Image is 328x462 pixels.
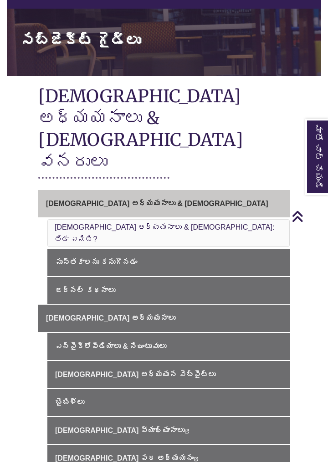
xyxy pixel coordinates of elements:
[55,223,274,243] a: [DEMOGRAPHIC_DATA] అధ్యయనాలు & [DEMOGRAPHIC_DATA]: తేడా ఏమిటి?
[55,371,215,378] font: [DEMOGRAPHIC_DATA] అధ్యయన వెబ్‌సైట్‌లు
[46,314,175,322] font: [DEMOGRAPHIC_DATA] అధ్యయనాలు
[55,286,115,294] font: జర్నల్ కథనాలు
[46,200,268,207] font: [DEMOGRAPHIC_DATA] అధ్యయనాలు & [DEMOGRAPHIC_DATA]
[292,210,326,222] a: పైకి తిరిగి వెళ్ళు
[194,457,199,461] i: ఈ లింక్ కొత్త విండోలో తెరుచుకుంటుంది.
[47,417,290,444] a: [DEMOGRAPHIC_DATA] వ్యాఖ్యానాలు
[38,85,243,172] font: [DEMOGRAPHIC_DATA] అధ్యయనాలు & [DEMOGRAPHIC_DATA] వనరులు
[47,333,290,360] a: ఎన్సైక్లోపీడియాలు & నిఘంటువులు
[47,249,290,276] a: పుస్తకాలను కనుగొనడం
[38,190,290,217] a: [DEMOGRAPHIC_DATA] అధ్యయనాలు & [DEMOGRAPHIC_DATA]
[55,427,184,434] font: [DEMOGRAPHIC_DATA] వ్యాఖ్యానాలు
[7,9,321,76] a: సబ్జెక్ట్ గైడ్‌లు
[20,31,140,50] font: సబ్జెక్ట్ గైడ్‌లు
[55,398,84,406] font: బైబిళ్లు
[47,277,290,304] a: జర్నల్ కథనాలు
[55,342,166,350] font: ఎన్సైక్లోపీడియాలు & నిఘంటువులు
[55,258,137,266] font: పుస్తకాలను కనుగొనడం
[47,361,290,388] a: [DEMOGRAPHIC_DATA] అధ్యయన వెబ్‌సైట్‌లు
[47,389,290,416] a: బైబిళ్లు
[313,124,323,190] font: మాతో చాట్ చేయండి
[38,305,290,332] a: [DEMOGRAPHIC_DATA] అధ్యయనాలు
[55,454,194,462] font: [DEMOGRAPHIC_DATA] పద అధ్యయనం
[184,429,190,433] i: ఈ లింక్ కొత్త విండోలో తెరుచుకుంటుంది.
